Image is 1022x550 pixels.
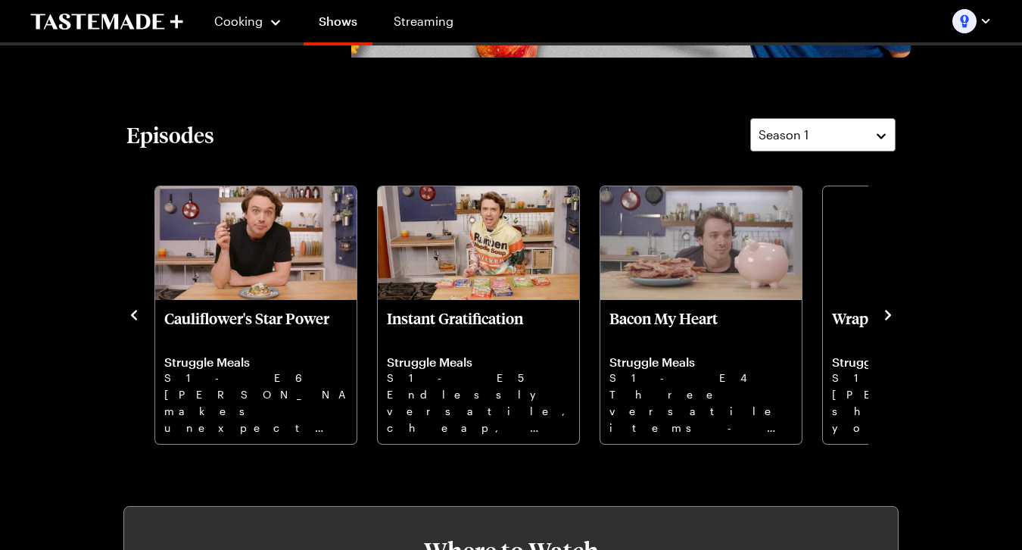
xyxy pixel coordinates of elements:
[387,386,570,435] p: Endlessly versatile, cheap, and super filling - everyone loves carbs!
[126,305,142,323] button: navigate to previous item
[952,9,977,33] img: Profile picture
[609,309,793,345] p: Bacon My Heart
[213,3,282,39] button: Cooking
[378,186,579,444] div: Instant Gratification
[155,186,357,300] img: Cauliflower's Star Power
[378,186,579,300] img: Instant Gratification
[164,355,347,370] p: Struggle Meals
[832,309,1015,435] a: Wrap it Up!
[155,186,357,444] div: Cauliflower's Star Power
[154,182,376,445] div: 11 / 16
[832,370,1015,386] p: S1 - E3
[164,370,347,386] p: S1 - E6
[599,182,821,445] div: 13 / 16
[387,355,570,370] p: Struggle Meals
[600,186,802,444] div: Bacon My Heart
[952,9,992,33] button: Profile picture
[832,355,1015,370] p: Struggle Meals
[759,126,809,144] span: Season 1
[164,309,347,435] a: Cauliflower's Star Power
[126,121,214,148] h2: Episodes
[164,386,347,435] p: [PERSON_NAME] makes unexpected dishes with cauliflower and also three delicious recipes with a [P...
[609,309,793,435] a: Bacon My Heart
[387,309,570,435] a: Instant Gratification
[600,186,802,300] img: Bacon My Heart
[880,305,896,323] button: navigate to next item
[164,309,347,345] p: Cauliflower's Star Power
[387,309,570,345] p: Instant Gratification
[214,14,263,28] span: Cooking
[832,386,1015,435] p: [PERSON_NAME] shows you how to prep nostalgic old school dishes and portable wraps at home for ea...
[609,355,793,370] p: Struggle Meals
[750,118,896,152] button: Season 1
[609,386,793,435] p: Three versatile items - bacon, eggs, and a whole chicken - will feed you a plethora of delicious ...
[30,13,183,30] a: To Tastemade Home Page
[376,182,599,445] div: 12 / 16
[609,370,793,386] p: S1 - E4
[304,3,372,45] a: Shows
[387,370,570,386] p: S1 - E5
[832,309,1015,345] p: Wrap it Up!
